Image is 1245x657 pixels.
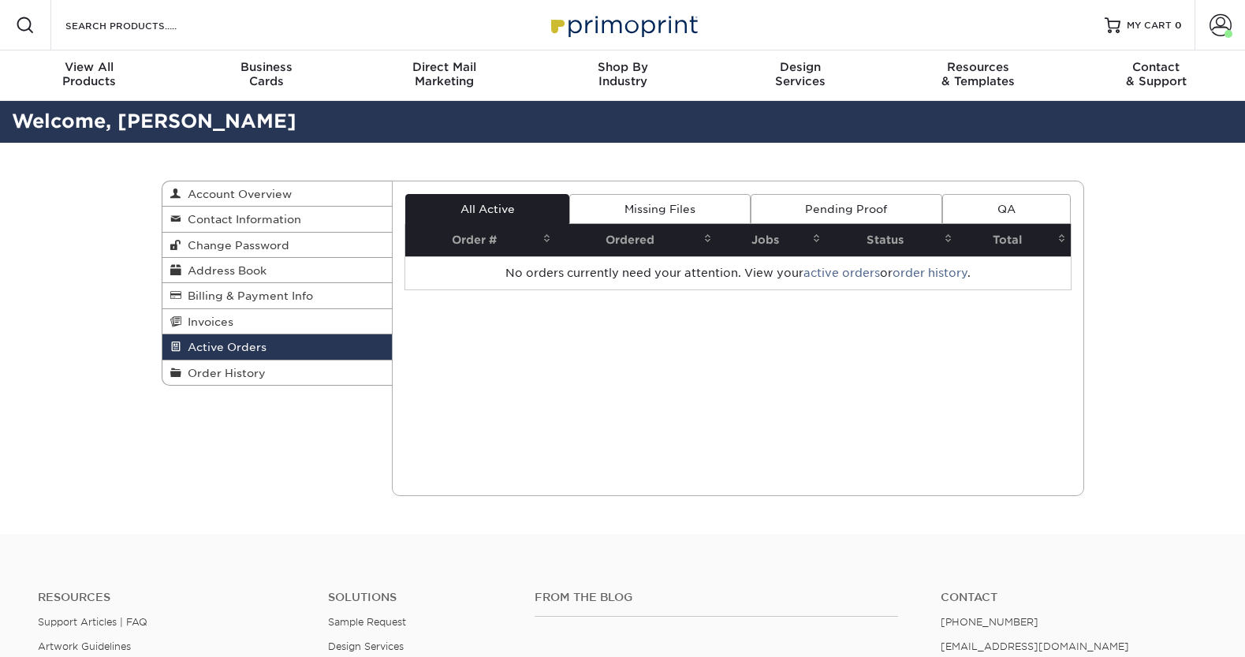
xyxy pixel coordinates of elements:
[328,616,406,628] a: Sample Request
[1067,50,1245,101] a: Contact& Support
[556,224,717,256] th: Ordered
[162,334,393,360] a: Active Orders
[826,224,957,256] th: Status
[751,194,942,224] a: Pending Proof
[957,224,1070,256] th: Total
[162,207,393,232] a: Contact Information
[1127,19,1172,32] span: MY CART
[38,640,131,652] a: Artwork Guidelines
[1175,20,1182,31] span: 0
[356,60,534,88] div: Marketing
[328,591,512,604] h4: Solutions
[534,60,712,88] div: Industry
[328,640,404,652] a: Design Services
[711,60,889,74] span: Design
[162,181,393,207] a: Account Overview
[544,8,702,42] img: Primoprint
[535,591,898,604] h4: From the Blog
[569,194,750,224] a: Missing Files
[534,60,712,74] span: Shop By
[1067,60,1245,88] div: & Support
[534,50,712,101] a: Shop ByIndustry
[181,239,289,252] span: Change Password
[405,194,569,224] a: All Active
[717,224,826,256] th: Jobs
[162,309,393,334] a: Invoices
[181,213,301,226] span: Contact Information
[942,194,1070,224] a: QA
[711,60,889,88] div: Services
[803,267,880,279] a: active orders
[178,50,356,101] a: BusinessCards
[181,367,266,379] span: Order History
[64,16,218,35] input: SEARCH PRODUCTS.....
[405,256,1071,289] td: No orders currently need your attention. View your or .
[1067,60,1245,74] span: Contact
[356,60,534,74] span: Direct Mail
[181,315,233,328] span: Invoices
[405,224,556,256] th: Order #
[711,50,889,101] a: DesignServices
[941,640,1129,652] a: [EMAIL_ADDRESS][DOMAIN_NAME]
[162,233,393,258] a: Change Password
[181,188,292,200] span: Account Overview
[162,258,393,283] a: Address Book
[181,341,267,353] span: Active Orders
[38,591,304,604] h4: Resources
[893,267,967,279] a: order history
[889,60,1068,88] div: & Templates
[889,50,1068,101] a: Resources& Templates
[181,264,267,277] span: Address Book
[181,289,313,302] span: Billing & Payment Info
[889,60,1068,74] span: Resources
[356,50,534,101] a: Direct MailMarketing
[162,360,393,385] a: Order History
[38,616,147,628] a: Support Articles | FAQ
[941,616,1038,628] a: [PHONE_NUMBER]
[941,591,1207,604] a: Contact
[178,60,356,88] div: Cards
[178,60,356,74] span: Business
[162,283,393,308] a: Billing & Payment Info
